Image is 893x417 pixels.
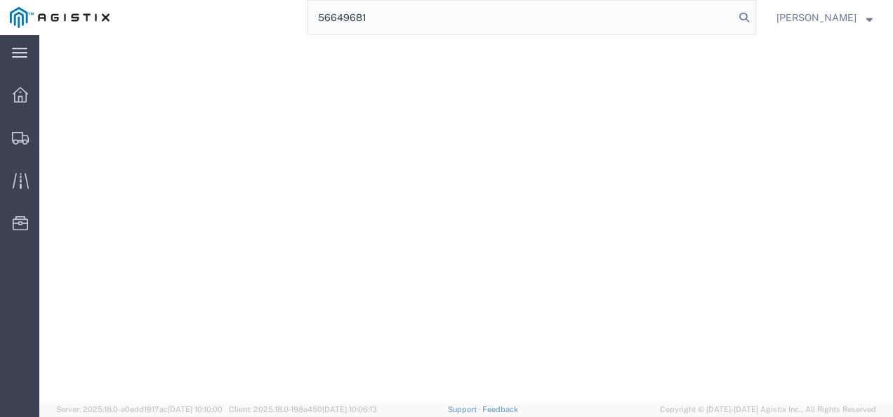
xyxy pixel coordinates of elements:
span: Server: 2025.18.0-a0edd1917ac [56,405,223,413]
a: Support [448,405,483,413]
span: Nathan Seeley [776,10,856,25]
span: Client: 2025.18.0-198a450 [229,405,377,413]
span: [DATE] 10:10:00 [168,405,223,413]
span: Copyright © [DATE]-[DATE] Agistix Inc., All Rights Reserved [660,404,876,416]
iframe: FS Legacy Container [39,35,893,402]
span: [DATE] 10:06:13 [322,405,377,413]
input: Search for shipment number, reference number [307,1,734,34]
a: Feedback [482,405,518,413]
button: [PERSON_NAME] [776,9,873,26]
img: logo [10,7,110,28]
